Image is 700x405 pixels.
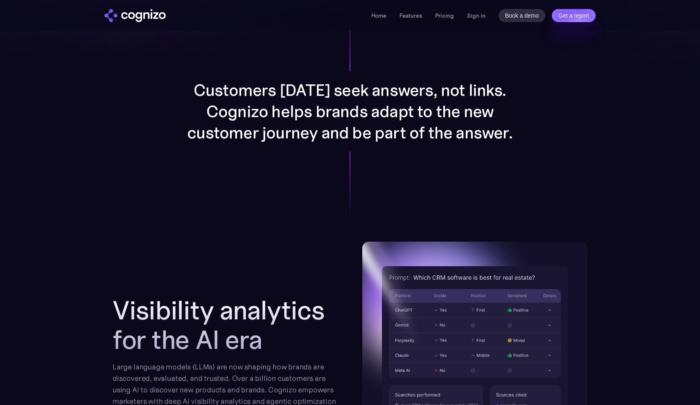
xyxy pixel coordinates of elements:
a: Sign in [467,11,485,20]
a: Book a demo [499,9,546,22]
a: Pricing [435,12,454,19]
h2: Visibility analytics for the AI era [113,296,338,355]
a: Home [371,12,386,19]
a: home [104,9,166,22]
img: cognizo logo [104,9,166,22]
a: Features [400,12,422,19]
p: Customers [DATE] seek answers, not links. Cognizo helps brands adapt to the new customer journey ... [186,79,514,143]
a: Get a report [552,9,596,22]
